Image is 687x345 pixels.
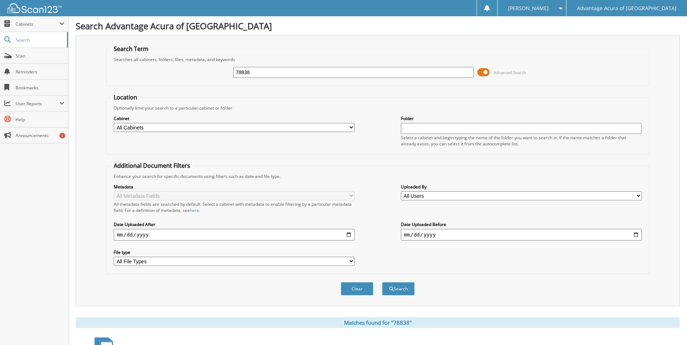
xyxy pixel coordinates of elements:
label: Date Uploaded After [114,221,355,227]
div: Enhance your search for specific documents using filters such as date and file type. [110,173,645,179]
label: File type [114,249,355,255]
div: All metadata fields are searched by default. Select a cabinet with metadata to enable filtering b... [114,201,355,213]
span: Advantage Acura of [GEOGRAPHIC_DATA] [577,6,676,10]
button: Clear [341,282,373,295]
span: Announcements [16,132,64,139]
span: Cabinets [16,21,59,27]
span: User Reports [16,101,59,107]
span: Search [16,37,63,43]
div: Optionally limit your search to a particular cabinet or folder [110,105,645,111]
span: Bookmarks [16,85,64,91]
div: Matches found for "78838" [76,317,680,328]
label: Metadata [114,184,355,190]
span: Help [16,116,64,123]
div: 1 [59,133,65,139]
button: Search [382,282,415,295]
span: Reminders [16,69,64,75]
label: Folder [401,115,642,122]
div: Searches all cabinets, folders, files, metadata, and keywords [110,56,645,63]
legend: Additional Document Filters [110,162,194,170]
span: [PERSON_NAME] [508,6,549,10]
input: end [401,229,642,240]
a: here [190,207,199,213]
label: Date Uploaded Before [401,221,642,227]
img: scan123-logo-white.svg [7,3,62,13]
span: Scan [16,53,64,59]
input: start [114,229,355,240]
div: Select a cabinet and begin typing the name of the folder you want to search in. If the name match... [401,135,642,147]
legend: Search Term [110,45,152,53]
legend: Location [110,93,141,101]
label: Uploaded By [401,184,642,190]
label: Cabinet [114,115,355,122]
span: Advanced Search [494,70,526,75]
h1: Search Advantage Acura of [GEOGRAPHIC_DATA] [76,20,680,32]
